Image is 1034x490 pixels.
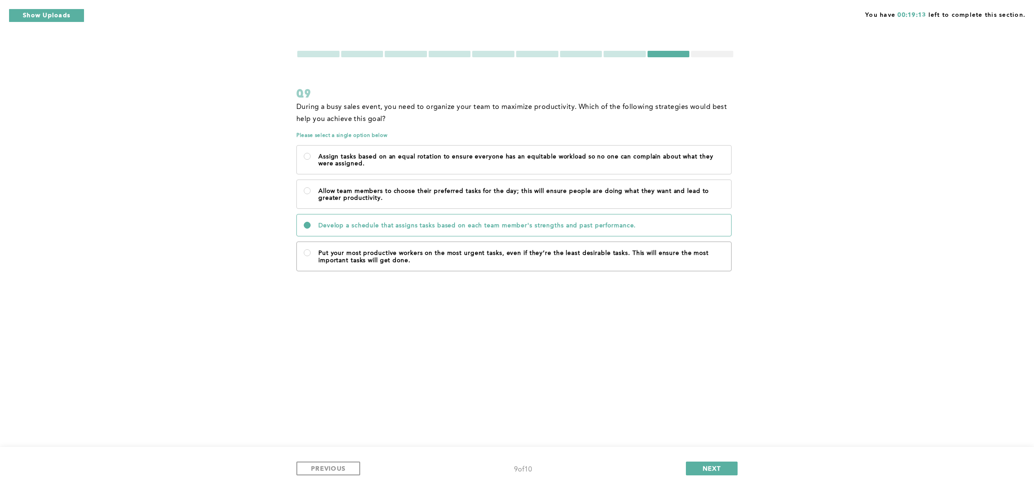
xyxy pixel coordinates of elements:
[296,132,734,139] span: Please select a single option below
[514,464,532,476] div: 9 of 10
[296,462,360,475] button: PREVIOUS
[865,9,1025,19] span: You have left to complete this section.
[311,464,346,472] span: PREVIOUS
[318,153,724,167] p: Assign tasks based on an equal rotation to ensure everyone has an equitable workload so no one ca...
[318,222,724,229] p: Develop a schedule that assigns tasks based on each team member's strengths and past performance.
[9,9,84,22] button: Show Uploads
[296,86,734,101] div: Q9
[703,464,721,472] span: NEXT
[318,250,724,264] p: Put your most productive workers on the most urgent tasks, even if they’re the least desirable ta...
[318,188,724,202] p: Allow team members to choose their preferred tasks for the day; this will ensure people are doing...
[897,12,926,18] span: 00:19:13
[296,104,729,123] span: During a busy sales event, you need to organize your team to maximize productivity. Which of the ...
[686,462,738,475] button: NEXT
